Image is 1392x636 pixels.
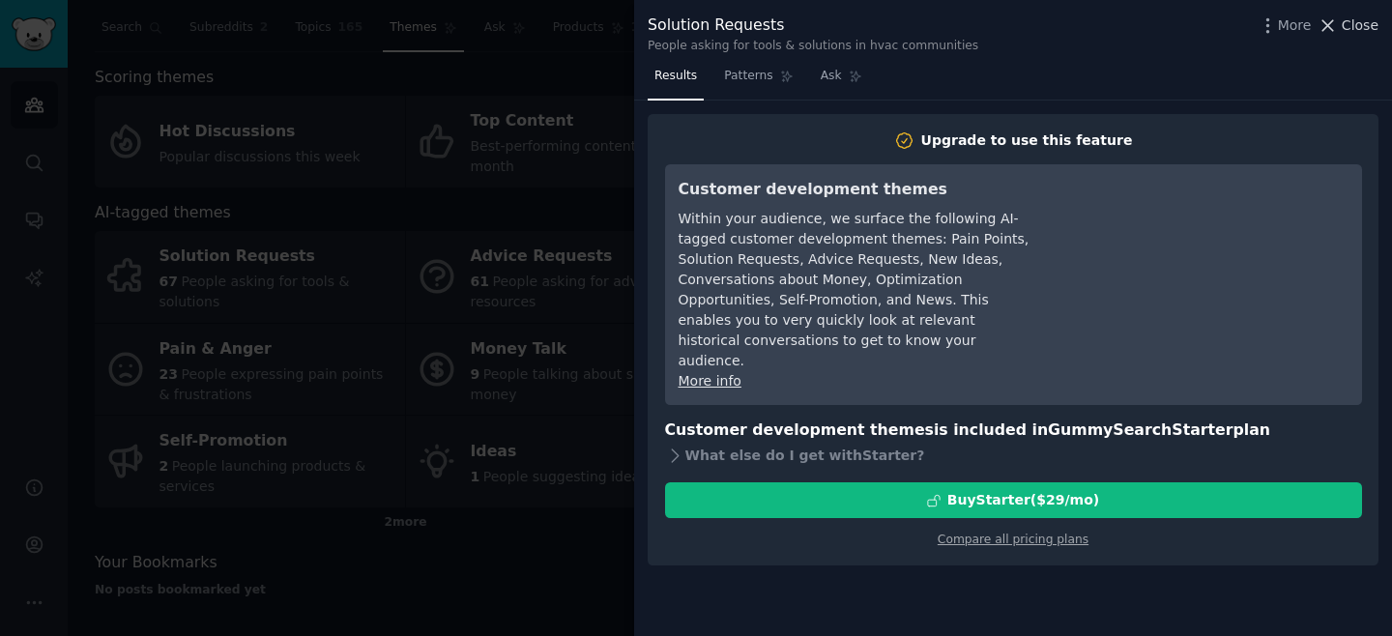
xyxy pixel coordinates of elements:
span: Close [1342,15,1378,36]
span: Results [654,68,697,85]
a: More info [679,373,741,389]
a: Results [648,61,704,101]
div: Buy Starter ($ 29 /mo ) [947,490,1099,510]
button: Close [1318,15,1378,36]
iframe: YouTube video player [1058,178,1348,323]
span: Ask [821,68,842,85]
span: GummySearch Starter [1048,420,1232,439]
div: Solution Requests [648,14,978,38]
a: Compare all pricing plans [938,533,1088,546]
div: Within your audience, we surface the following AI-tagged customer development themes: Pain Points... [679,209,1031,371]
button: More [1258,15,1312,36]
div: People asking for tools & solutions in hvac communities [648,38,978,55]
div: Upgrade to use this feature [921,130,1133,151]
h3: Customer development themes [679,178,1031,202]
a: Patterns [717,61,799,101]
span: Patterns [724,68,772,85]
span: More [1278,15,1312,36]
button: BuyStarter($29/mo) [665,482,1362,518]
a: Ask [814,61,869,101]
div: What else do I get with Starter ? [665,442,1362,469]
h3: Customer development themes is included in plan [665,419,1362,443]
